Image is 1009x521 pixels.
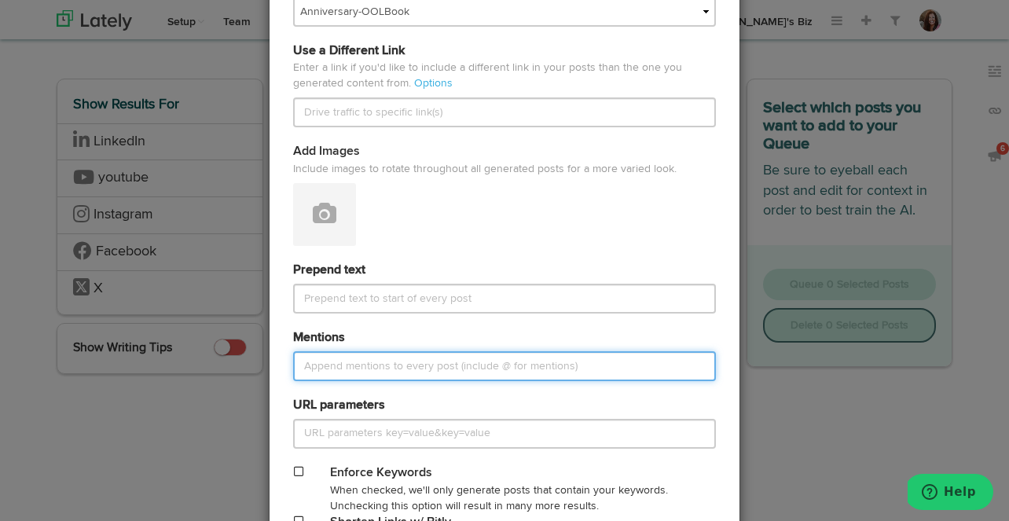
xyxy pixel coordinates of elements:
input: Drive traffic to specific link(s) [293,97,716,127]
iframe: Opens a widget where you can find more information [908,474,993,513]
span: Add Images [293,145,360,158]
input: Prepend text to start of every post [293,284,716,314]
input: URL parameters key=value&key=value [293,419,716,449]
label: URL parameters [293,397,385,415]
a: Options [414,78,453,89]
label: Prepend text [293,262,365,280]
span: Include images to rotate throughout all generated posts for a more varied look. [293,161,716,183]
span: Use a Different Link [293,45,405,57]
label: Mentions [293,329,345,347]
div: Enforce Keywords [330,464,678,482]
input: Append mentions to every post (include @ for mentions) [293,351,716,381]
span: Enter a link if you'd like to include a different link in your posts than the one you generated c... [293,62,682,89]
div: When checked, we'll only generate posts that contain your keywords. Unchecking this option will r... [330,482,678,514]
